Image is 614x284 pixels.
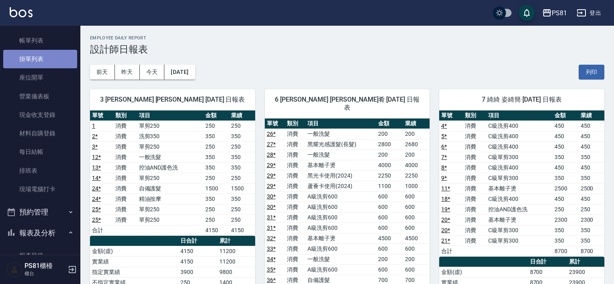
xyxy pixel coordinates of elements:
td: 600 [403,223,430,233]
td: 200 [403,149,430,160]
th: 單號 [265,119,285,129]
td: 消費 [113,183,137,194]
a: 排班表 [3,161,77,180]
td: 基本離子燙 [305,160,376,170]
td: 350 [203,152,229,162]
th: 業績 [229,110,255,121]
td: 單剪250 [137,215,203,225]
td: 消費 [463,183,486,194]
td: 250 [203,141,229,152]
th: 類別 [285,119,305,129]
td: A級洗剪600 [305,223,376,233]
th: 日合計 [528,257,567,267]
td: 200 [403,129,430,139]
td: 基本離子燙 [486,215,553,225]
td: 250 [203,204,229,215]
a: 現場電腦打卡 [3,180,77,198]
th: 項目 [305,119,376,129]
td: 350 [579,235,604,246]
td: 消費 [463,121,486,131]
td: 2300 [553,215,578,225]
td: 實業績 [90,256,178,267]
table: a dense table [439,110,604,257]
td: A級洗剪600 [305,202,376,212]
td: 一般洗髮 [305,254,376,264]
th: 金額 [376,119,403,129]
td: 消費 [463,131,486,141]
td: 消費 [113,141,137,152]
button: 列印 [579,65,604,80]
td: 450 [579,131,604,141]
td: A級洗剪600 [305,243,376,254]
td: 消費 [285,170,305,181]
td: 消費 [463,204,486,215]
td: 金額(虛) [439,267,528,277]
td: 消費 [463,173,486,183]
td: 250 [229,173,255,183]
td: A級洗剪600 [305,212,376,223]
td: 350 [203,162,229,173]
td: 450 [553,162,578,173]
td: 1100 [376,181,403,191]
td: 250 [203,121,229,131]
td: 3900 [178,267,217,277]
td: A級洗剪600 [305,191,376,202]
td: 600 [403,243,430,254]
td: 消費 [285,181,305,191]
button: 今天 [140,65,165,80]
td: 350 [579,173,604,183]
td: 2800 [376,139,403,149]
td: 350 [553,235,578,246]
th: 單號 [439,110,463,121]
button: [DATE] [164,65,195,80]
td: 600 [403,191,430,202]
td: 1500 [203,183,229,194]
td: 4150 [203,225,229,235]
td: 200 [376,254,403,264]
td: 23900 [567,267,604,277]
td: 11200 [217,256,255,267]
button: 前天 [90,65,115,80]
td: 合計 [439,246,463,256]
td: 8700 [553,246,578,256]
p: 櫃台 [25,270,65,277]
td: 4500 [403,233,430,243]
th: 業績 [579,110,604,121]
div: PS81 [552,8,567,18]
td: 250 [229,121,255,131]
td: 2500 [579,183,604,194]
td: 350 [203,131,229,141]
a: 1 [92,123,95,129]
a: 營業儀表板 [3,87,77,106]
td: 消費 [113,131,137,141]
td: 250 [553,204,578,215]
td: 4000 [376,160,403,170]
td: 450 [579,194,604,204]
button: 報表及分析 [3,223,77,243]
h3: 設計師日報表 [90,44,604,55]
a: 每日結帳 [3,143,77,161]
td: 消費 [463,141,486,152]
td: 4000 [403,160,430,170]
td: 消費 [463,215,486,225]
td: 消費 [463,152,486,162]
button: 預約管理 [3,202,77,223]
td: C級單剪300 [486,225,553,235]
td: 消費 [285,233,305,243]
td: 金額(虛) [90,246,178,256]
td: 單剪250 [137,141,203,152]
td: 250 [203,215,229,225]
th: 金額 [203,110,229,121]
td: 消費 [113,204,137,215]
td: 8700 [579,246,604,256]
td: C級洗剪400 [486,194,553,204]
td: 指定實業績 [90,267,178,277]
a: 掛單列表 [3,50,77,68]
td: 350 [229,194,255,204]
a: 材料自購登錄 [3,124,77,143]
td: 蘆薈卡使用(2024) [305,181,376,191]
td: 600 [376,212,403,223]
td: 350 [553,173,578,183]
th: 日合計 [178,236,217,246]
th: 項目 [137,110,203,121]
